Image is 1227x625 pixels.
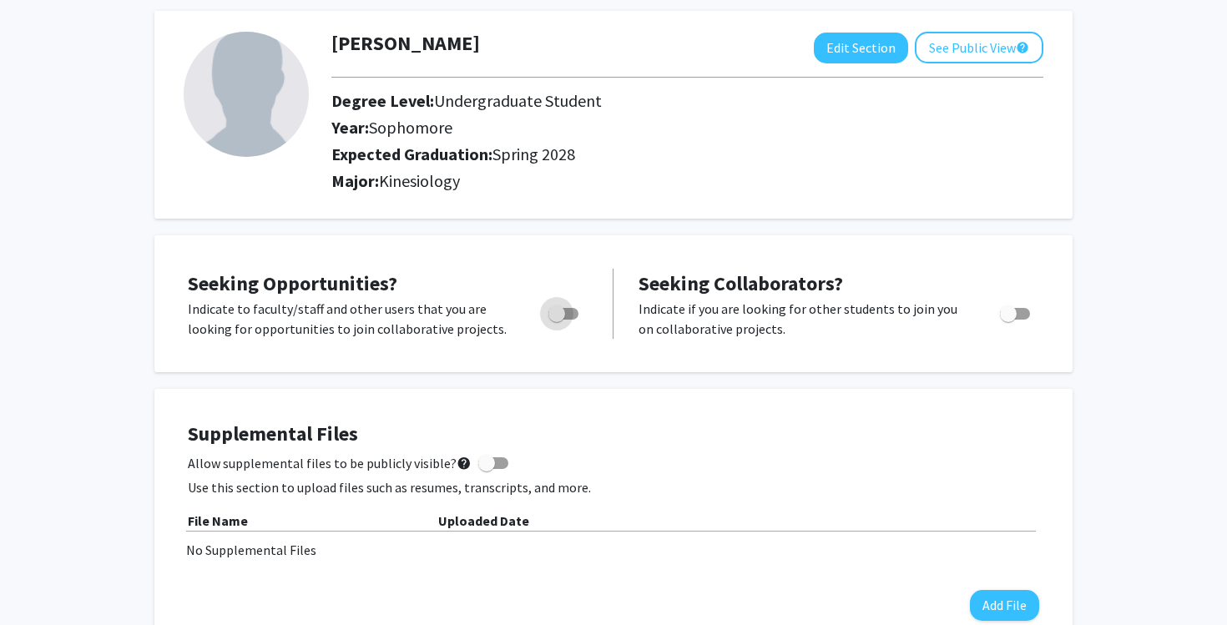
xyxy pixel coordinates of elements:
[331,144,1017,164] h2: Expected Graduation:
[331,171,1043,191] h2: Major:
[639,270,843,296] span: Seeking Collaborators?
[542,299,588,324] div: Toggle
[915,32,1043,63] button: See Public View
[438,512,529,529] b: Uploaded Date
[379,170,460,191] span: Kinesiology
[457,453,472,473] mat-icon: help
[188,512,248,529] b: File Name
[331,91,1017,111] h2: Degree Level:
[188,477,1039,497] p: Use this section to upload files such as resumes, transcripts, and more.
[434,90,602,111] span: Undergraduate Student
[186,540,1041,560] div: No Supplemental Files
[331,32,480,56] h1: [PERSON_NAME]
[993,299,1039,324] div: Toggle
[13,550,71,612] iframe: Chat
[188,270,397,296] span: Seeking Opportunities?
[639,299,968,339] p: Indicate if you are looking for other students to join you on collaborative projects.
[184,32,309,157] img: Profile Picture
[369,117,452,138] span: Sophomore
[188,453,472,473] span: Allow supplemental files to be publicly visible?
[970,590,1039,621] button: Add File
[188,299,517,339] p: Indicate to faculty/staff and other users that you are looking for opportunities to join collabor...
[814,33,908,63] button: Edit Section
[331,118,1017,138] h2: Year:
[188,422,1039,446] h4: Supplemental Files
[492,144,575,164] span: Spring 2028
[1016,38,1029,58] mat-icon: help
